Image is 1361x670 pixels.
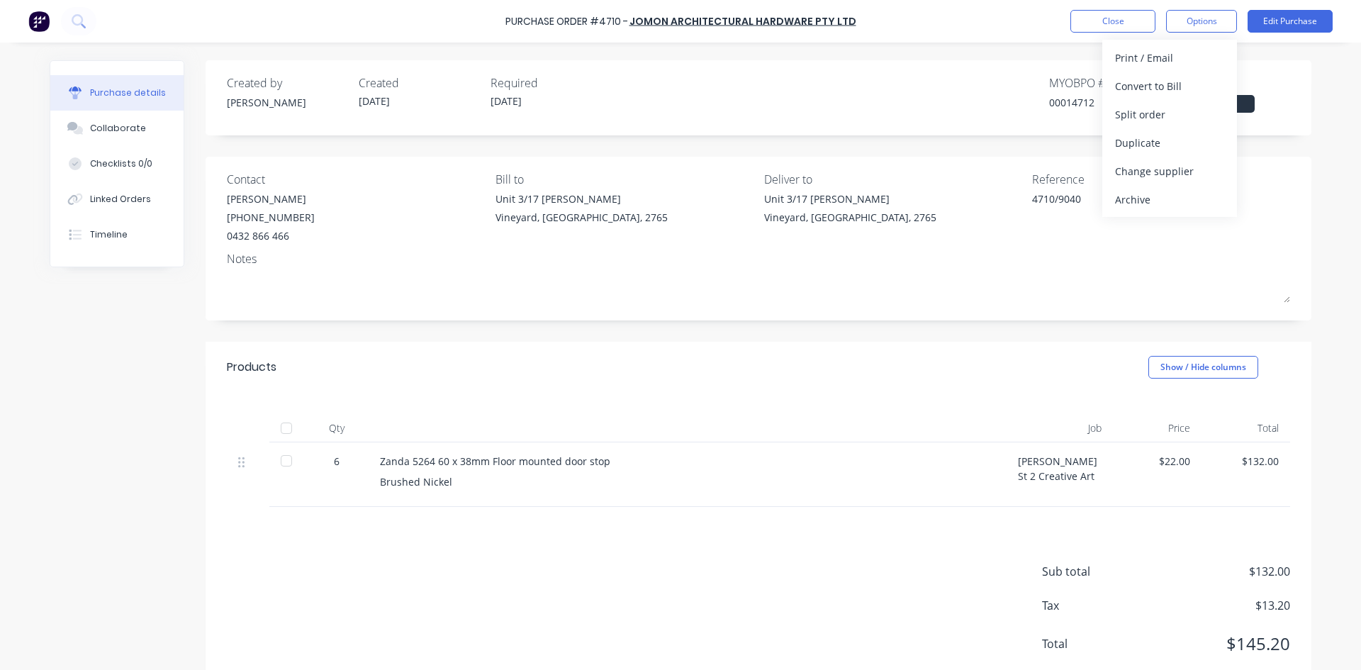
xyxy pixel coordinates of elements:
div: Unit 3/17 [PERSON_NAME] [764,191,936,206]
div: Deliver to [764,171,1022,188]
button: Show / Hide columns [1148,356,1258,379]
button: Purchase details [50,75,184,111]
div: 0432 866 466 [227,228,315,243]
span: $132.00 [1148,563,1290,580]
div: Purchase details [90,86,166,99]
span: Tax [1042,597,1148,614]
div: Checklists 0/0 [90,157,152,170]
button: Close [1070,10,1155,33]
button: Options [1166,10,1237,33]
div: Total [1202,414,1290,442]
div: [PHONE_NUMBER] [227,210,315,225]
div: $132.00 [1213,454,1279,469]
button: Archive [1102,185,1237,213]
div: $22.00 [1124,454,1190,469]
button: Edit Purchase [1248,10,1333,33]
div: Unit 3/17 [PERSON_NAME] [495,191,668,206]
button: Collaborate [50,111,184,146]
div: Duplicate [1115,133,1224,153]
div: Contact [227,171,485,188]
div: Convert to Bill [1115,76,1224,96]
div: Reference [1032,171,1290,188]
div: [PERSON_NAME] [227,95,347,110]
button: Change supplier [1102,157,1237,185]
span: Sub total [1042,563,1148,580]
button: Checklists 0/0 [50,146,184,182]
div: MYOB PO # [1049,74,1170,91]
div: Print / Email [1115,48,1224,68]
textarea: 4710/9040 [1032,191,1209,223]
div: Collaborate [90,122,146,135]
button: Print / Email [1102,43,1237,72]
div: [PERSON_NAME] St 2 Creative Art [1007,442,1113,507]
img: Factory [28,11,50,32]
div: Zanda 5264 60 x 38mm Floor mounted door stop [380,454,995,469]
div: Change supplier [1115,161,1224,182]
button: Convert to Bill [1102,72,1237,100]
div: Split order [1115,104,1224,125]
button: Linked Orders [50,182,184,217]
div: Notes [227,250,1290,267]
span: $13.20 [1148,597,1290,614]
button: Duplicate [1102,128,1237,157]
span: Total [1042,635,1148,652]
div: [PERSON_NAME] [227,191,315,206]
div: Products [227,359,276,376]
a: Jomon Architectural Hardware Pty Ltd [629,14,856,28]
div: Qty [305,414,369,442]
div: Timeline [90,228,128,241]
div: Bill to [495,171,754,188]
div: Created [359,74,479,91]
button: Split order [1102,100,1237,128]
div: Job [1007,414,1113,442]
div: Price [1113,414,1202,442]
div: Purchase Order #4710 - [505,14,628,29]
div: Vineyard, [GEOGRAPHIC_DATA], 2765 [495,210,668,225]
button: Timeline [50,217,184,252]
div: Archive [1115,189,1224,210]
span: $145.20 [1148,631,1290,657]
div: 6 [316,454,357,469]
div: 00014712 [1049,95,1170,110]
div: Linked Orders [90,193,151,206]
div: Required [491,74,611,91]
div: Vineyard, [GEOGRAPHIC_DATA], 2765 [764,210,936,225]
div: Brushed Nickel [380,474,995,489]
div: Created by [227,74,347,91]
